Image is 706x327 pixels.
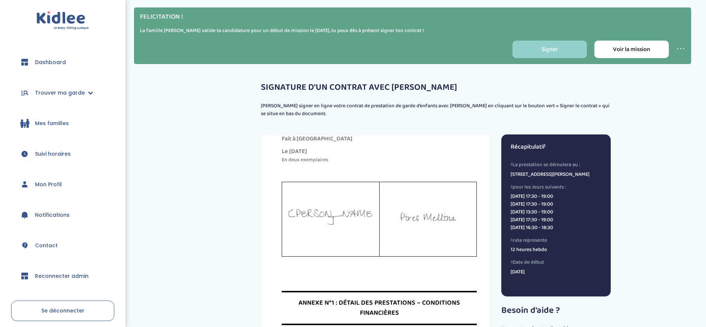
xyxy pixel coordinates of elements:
[11,232,114,259] a: Contact
[282,291,477,325] div: ANNEXE N°1 : DÉTAIL DES PRESTATIONS – CONDITIONS FINANCIÈRES
[511,193,601,232] p: [DATE] 17:30 - 19:00 [DATE] 17:30 - 19:00 [DATE] 13:30 - 19:00 [DATE] 17:30 - 19:00 [DATE] 16:30 ...
[36,11,89,30] img: logo.svg
[511,162,601,168] h4: La prestation se déroulera au :
[11,140,114,167] a: Suivi horaires
[35,150,71,158] span: Suivi horaires
[511,171,601,178] p: [STREET_ADDRESS][PERSON_NAME]
[35,89,85,97] span: Trouver ma garde
[35,272,89,280] span: Reconnecter admin
[282,156,477,164] p: En deux exemplaires
[140,13,685,21] h4: FELICITATION !
[35,58,66,66] span: Dashboard
[11,49,114,76] a: Dashboard
[35,181,62,188] span: Mon Profil
[511,144,601,151] h3: Récapitulatif
[35,211,70,219] span: Notifications
[379,182,477,257] td: Pires Mellina
[35,120,69,127] span: Mes familles
[613,45,650,54] span: Voir la mission
[140,27,685,35] p: La famille [PERSON_NAME] valide ta candidature pour un début de mission le [DATE], tu peux dès à ...
[261,83,611,92] h3: SIGNATURE D'UN CONTRAT AVEC [PERSON_NAME]
[11,301,114,321] a: Se déconnecter
[511,259,601,265] h4: Date de début
[35,242,58,250] span: Contact
[261,102,611,118] p: [PERSON_NAME] signer en ligne votre contrat de prestation de garde d’enfants avec [PERSON_NAME] e...
[282,182,379,257] td: [PERSON_NAME]
[11,201,114,228] a: Notifications
[282,147,477,156] div: Le [DATE]
[501,306,610,315] h4: Besoin d'aide ?
[511,184,601,190] h4: pour les Jours suivants :
[41,307,84,314] span: Se déconnecter
[11,110,114,137] a: Mes familles
[594,41,669,58] a: Voir la mission
[511,237,601,243] h4: cela represente
[511,268,601,276] p: [DATE]
[282,134,477,143] div: Fait à [GEOGRAPHIC_DATA]
[512,41,587,58] a: Signer
[511,246,601,254] p: 12 heures hebdo
[676,42,685,56] a: ⋯
[11,79,114,106] a: Trouver ma garde
[11,171,114,198] a: Mon Profil
[11,263,114,289] a: Reconnecter admin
